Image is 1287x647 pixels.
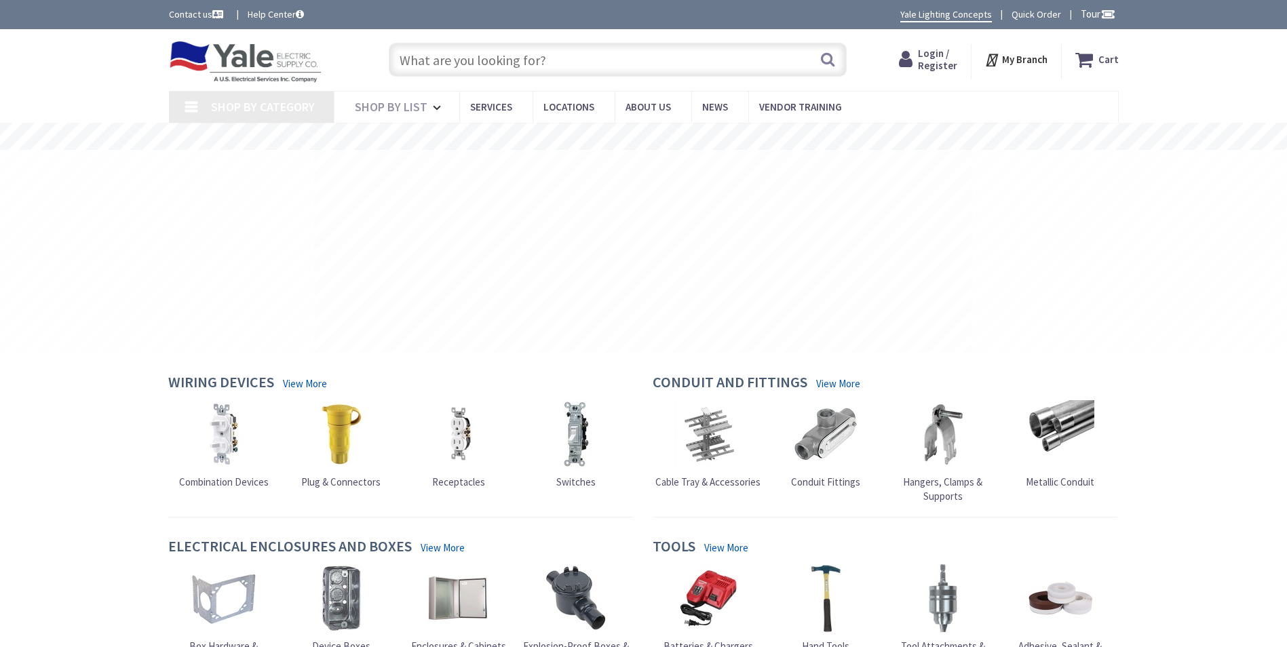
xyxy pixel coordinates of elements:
a: Cart [1075,47,1119,72]
span: Switches [556,475,596,488]
a: Contact us [169,7,226,21]
span: Metallic Conduit [1026,475,1094,488]
span: Cable Tray & Accessories [655,475,761,488]
img: Hand Tools [792,564,860,632]
span: Conduit Fittings [791,475,860,488]
span: About Us [626,100,671,113]
a: Conduit Fittings Conduit Fittings [791,400,860,489]
span: Locations [543,100,594,113]
span: News [702,100,728,113]
img: Yale Electric Supply Co. [169,41,322,83]
img: Device Boxes [307,564,375,632]
span: Shop By Category [211,99,315,115]
span: Plug & Connectors [301,475,381,488]
input: What are you looking for? [389,43,847,77]
img: Adhesive, Sealant & Tapes [1026,564,1094,632]
img: Cable Tray & Accessories [674,400,742,468]
span: Combination Devices [179,475,269,488]
img: Plug & Connectors [307,400,375,468]
strong: Cart [1098,47,1119,72]
a: Receptacles Receptacles [425,400,493,489]
a: Hangers, Clamps & Supports Hangers, Clamps & Supports [887,400,999,504]
img: Combination Devices [190,400,258,468]
img: Conduit Fittings [792,400,860,468]
img: Enclosures & Cabinets [425,564,493,632]
img: Box Hardware & Accessories [190,564,258,632]
h4: Electrical Enclosures and Boxes [168,538,412,557]
a: Switches Switches [542,400,610,489]
img: Batteries & Chargers [674,564,742,632]
a: Metallic Conduit Metallic Conduit [1026,400,1094,489]
h4: Conduit and Fittings [653,374,807,393]
img: Receptacles [425,400,493,468]
a: Combination Devices Combination Devices [179,400,269,489]
a: Cable Tray & Accessories Cable Tray & Accessories [655,400,761,489]
a: Plug & Connectors Plug & Connectors [301,400,381,489]
div: My Branch [984,47,1048,72]
span: Services [470,100,512,113]
span: Receptacles [432,475,485,488]
h4: Wiring Devices [168,374,274,393]
a: View More [816,376,860,391]
strong: My Branch [1002,53,1048,66]
a: View More [704,541,748,555]
span: Hangers, Clamps & Supports [903,475,982,503]
a: Help Center [248,7,304,21]
img: Tool Attachments & Accessories [909,564,977,632]
img: Explosion-Proof Boxes & Accessories [542,564,610,632]
span: Login / Register [918,47,957,72]
img: Hangers, Clamps & Supports [909,400,977,468]
img: Metallic Conduit [1026,400,1094,468]
a: View More [421,541,465,555]
a: View More [283,376,327,391]
a: Yale Lighting Concepts [900,7,992,22]
a: Quick Order [1012,7,1061,21]
h4: Tools [653,538,695,557]
img: Switches [542,400,610,468]
span: Tour [1081,7,1115,20]
a: Login / Register [899,47,957,72]
span: Shop By List [355,99,427,115]
span: Vendor Training [759,100,842,113]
